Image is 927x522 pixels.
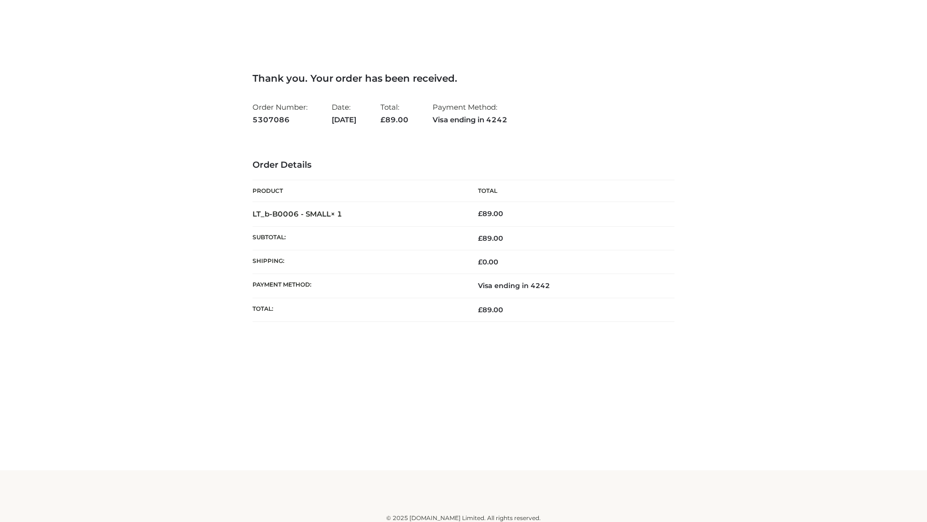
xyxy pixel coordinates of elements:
th: Product [253,180,463,202]
li: Order Number: [253,99,308,128]
bdi: 89.00 [478,209,503,218]
strong: 5307086 [253,114,308,126]
span: 89.00 [478,305,503,314]
strong: [DATE] [332,114,356,126]
strong: Visa ending in 4242 [433,114,507,126]
span: £ [478,234,482,243]
li: Date: [332,99,356,128]
strong: × 1 [331,209,342,218]
span: £ [478,209,482,218]
h3: Order Details [253,160,674,171]
th: Total [463,180,674,202]
span: 89.00 [478,234,503,243]
th: Total: [253,298,463,321]
th: Payment method: [253,274,463,298]
td: Visa ending in 4242 [463,274,674,298]
li: Payment Method: [433,99,507,128]
bdi: 0.00 [478,258,498,266]
li: Total: [380,99,408,128]
span: 89.00 [380,115,408,124]
th: Subtotal: [253,226,463,250]
h3: Thank you. Your order has been received. [253,72,674,84]
span: £ [478,258,482,266]
strong: LT_b-B0006 - SMALL [253,209,342,218]
th: Shipping: [253,250,463,274]
span: £ [478,305,482,314]
span: £ [380,115,385,124]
